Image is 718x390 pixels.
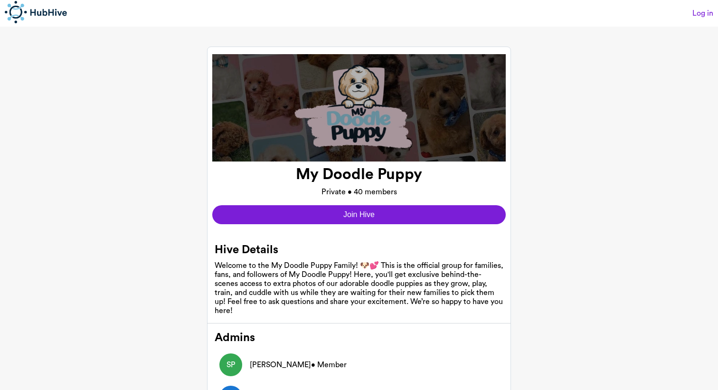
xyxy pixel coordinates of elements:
h2: Admins [215,331,503,345]
a: Log in [692,9,713,18]
h1: My Doodle Puppy [296,165,422,183]
p: SP [227,359,236,371]
img: hub hive connect logo [5,1,70,23]
span: • Member [311,361,347,369]
a: SP[PERSON_NAME]• Member [215,349,503,381]
p: Skye Parker [250,359,347,371]
h2: Hive Details [215,243,503,257]
p: Private • 40 members [321,186,397,198]
div: Welcome to the My Doodle Puppy Family! 🐶💕 This is the official group for families, fans, and foll... [215,261,503,315]
button: Join Hive [212,205,506,224]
